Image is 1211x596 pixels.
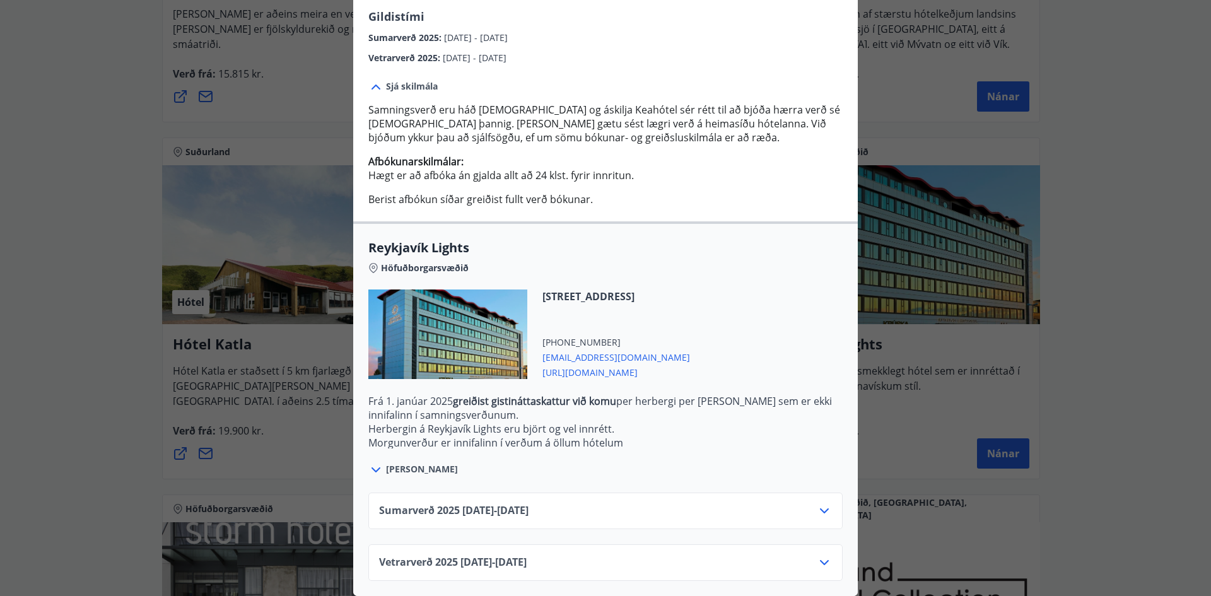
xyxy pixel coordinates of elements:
[368,155,634,182] span: Hægt er að afbóka án gjalda allt að 24 klst. fyrir innritun.
[368,52,443,64] span: Vetrarverð 2025 :
[381,262,469,274] span: Höfuðborgarsvæðið
[368,32,444,44] span: Sumarverð 2025 :
[368,155,464,168] strong: Afbókunarskilmálar:
[368,239,843,257] span: Reykjavík Lights
[542,289,690,303] span: [STREET_ADDRESS]
[386,80,438,93] span: Sjá skilmála
[368,103,840,144] span: Samningsverð eru háð [DEMOGRAPHIC_DATA] og áskilja Keahótel sér rétt til að bjóða hærra verð sé [...
[444,32,508,44] span: [DATE] - [DATE]
[443,52,506,64] span: [DATE] - [DATE]
[368,9,424,24] span: Gildistími
[368,192,593,206] span: Berist afbókun síðar greiðist fullt verð bókunar.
